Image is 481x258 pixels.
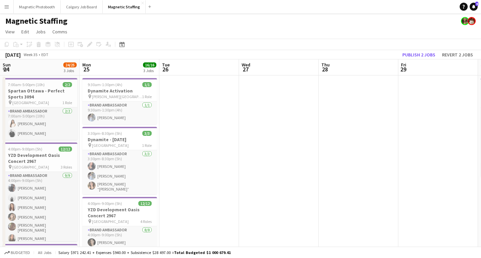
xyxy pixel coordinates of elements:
button: Publish 2 jobs [400,50,438,59]
span: Fri [401,62,406,68]
app-user-avatar: Bianca Fantauzzi [461,17,469,25]
span: Week 35 [22,52,39,57]
span: 9:30am-1:30pm (4h) [88,82,122,87]
span: 4:00pm-9:00pm (5h) [8,147,42,152]
app-job-card: 9:30am-1:30pm (4h)1/1Dynamite Activation [PERSON_NAME][GEOGRAPHIC_DATA]1 RoleBrand Ambassador1/19... [82,78,157,124]
span: [GEOGRAPHIC_DATA] [92,219,129,224]
span: Jobs [36,29,46,35]
a: 4 [470,3,478,11]
h3: Spartan Ottawa - Perfect Sports 3094 [3,88,77,100]
h3: Dynamite - [DATE] [82,137,157,143]
span: 7:00am-5:00pm (10h) [8,82,45,87]
span: Mon [82,62,91,68]
app-job-card: 7:00am-5:00pm (10h)2/2Spartan Ottawa - Perfect Sports 3094 [GEOGRAPHIC_DATA]1 RoleBrand Ambassado... [3,78,77,140]
app-job-card: 4:00pm-9:00pm (5h)12/12YZD Development Oasis Concert 2967 [GEOGRAPHIC_DATA]3 RolesBrand Ambassado... [3,143,77,241]
span: [PERSON_NAME][GEOGRAPHIC_DATA] [92,94,142,99]
span: [GEOGRAPHIC_DATA] [92,143,129,148]
span: Thu [321,62,330,68]
span: [GEOGRAPHIC_DATA] [12,100,49,105]
span: Wed [242,62,250,68]
span: 24/25 [63,62,77,67]
a: View [3,27,17,36]
span: 28 [320,65,330,73]
button: Magnetic Photobooth [14,0,61,13]
div: 3 Jobs [143,68,156,73]
span: All jobs [37,250,53,255]
span: 27 [241,65,250,73]
span: 2/2 [63,82,72,87]
button: Revert 2 jobs [439,50,476,59]
span: Total Budgeted $1 000 679.41 [174,250,231,255]
span: 3/3 [142,131,152,136]
div: Salary $971 242.41 + Expenses $940.00 + Subsistence $28 497.00 = [58,250,231,255]
div: EDT [41,52,48,57]
span: Budgeted [11,250,30,255]
span: 4:00pm-9:00pm (5h) [88,201,122,206]
app-card-role: Brand Ambassador2/27:00am-5:00pm (10h)[PERSON_NAME][PERSON_NAME] [3,107,77,140]
app-card-role: Brand Ambassador1/19:30am-1:30pm (4h)[PERSON_NAME] [82,101,157,124]
span: [GEOGRAPHIC_DATA] [12,165,49,170]
a: Edit [19,27,32,36]
button: Magnetic Staffing [103,0,146,13]
span: 29 [400,65,406,73]
span: 1 Role [142,94,152,99]
span: 4 [475,2,478,6]
a: Jobs [33,27,48,36]
h3: YZD Development Oasis Concert 2967 [3,152,77,164]
span: 25 [81,65,91,73]
app-user-avatar: Kara & Monika [468,17,476,25]
span: 12/12 [138,201,152,206]
app-card-role: Brand Ambassador3/33:30pm-8:30pm (5h)[PERSON_NAME][PERSON_NAME][PERSON_NAME] “[PERSON_NAME]” [PER... [82,150,157,194]
span: Comms [52,29,67,35]
button: Budgeted [3,249,31,256]
span: 16/16 [143,62,156,67]
div: [DATE] [5,51,21,58]
span: 1/1 [142,82,152,87]
span: Edit [21,29,29,35]
span: 4 Roles [140,219,152,224]
span: 12/12 [59,147,72,152]
a: Comms [50,27,70,36]
app-job-card: 3:30pm-8:30pm (5h)3/3Dynamite - [DATE] [GEOGRAPHIC_DATA]1 RoleBrand Ambassador3/33:30pm-8:30pm (5... [82,127,157,194]
span: 24 [2,65,11,73]
span: 1 Role [62,100,72,105]
span: Sun [3,62,11,68]
span: 3:30pm-8:30pm (5h) [88,131,122,136]
h1: Magnetic Staffing [5,16,67,26]
button: Calgary Job Board [61,0,103,13]
span: Tue [162,62,170,68]
h3: YZD Development Oasis Concert 2967 [82,207,157,219]
span: View [5,29,15,35]
span: 26 [161,65,170,73]
div: 3 Jobs [64,68,76,73]
h3: Dynamite Activation [82,88,157,94]
span: 3 Roles [61,165,72,170]
span: 1 Role [142,143,152,148]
